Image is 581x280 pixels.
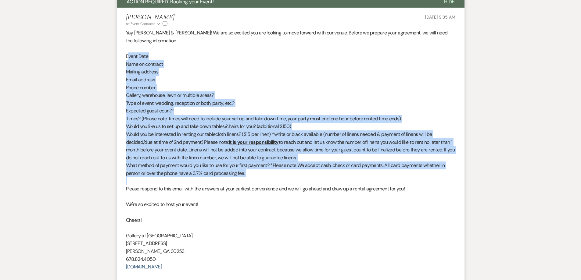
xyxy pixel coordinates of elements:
[126,99,455,107] p: Type of event: wedding, reception or both, party, etc.?
[126,91,455,99] p: Gallery, warehouse, lawn or multiple areas?
[126,240,167,246] span: [STREET_ADDRESS]
[126,76,455,84] p: Email address
[126,60,455,68] p: Name on contract
[126,185,455,193] p: Please respond to this email with the answers at your earliest convenience and we will go ahead a...
[126,232,193,239] span: Gallery at [GEOGRAPHIC_DATA]
[126,115,455,123] p: Times? (Please note: times will need to include your set up and take down time, your party must e...
[229,139,279,145] u: It is your responsibility
[126,84,455,92] p: Phone number
[126,248,185,254] span: [PERSON_NAME], GA 30253
[126,21,161,27] button: to: Event Contacts
[126,14,174,21] h5: [PERSON_NAME]
[126,161,455,177] p: What method of payment would you like to use for your first payment? *Please note We accept cash,...
[126,68,455,76] p: Mailing address
[126,216,455,224] p: Cheers!
[126,21,155,26] span: to: Event Contacts
[126,52,455,60] p: Event Date
[425,14,455,20] span: [DATE] 9:35 AM
[126,256,156,262] span: 678.824.4050
[126,264,162,270] a: [DOMAIN_NAME]
[126,29,455,44] p: Yay [PERSON_NAME] & [PERSON_NAME]! We are so excited you are looking to move forward with our ven...
[126,200,455,208] p: We're so excited to host your event!
[126,122,455,130] p: Would you like us to set up and take down tables/chairs for you? (additional $150)
[126,130,455,161] p: Would you be interested in renting our tablecloth linens? ($15 per linen) *white or black availab...
[126,107,455,115] p: Expected guest count?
